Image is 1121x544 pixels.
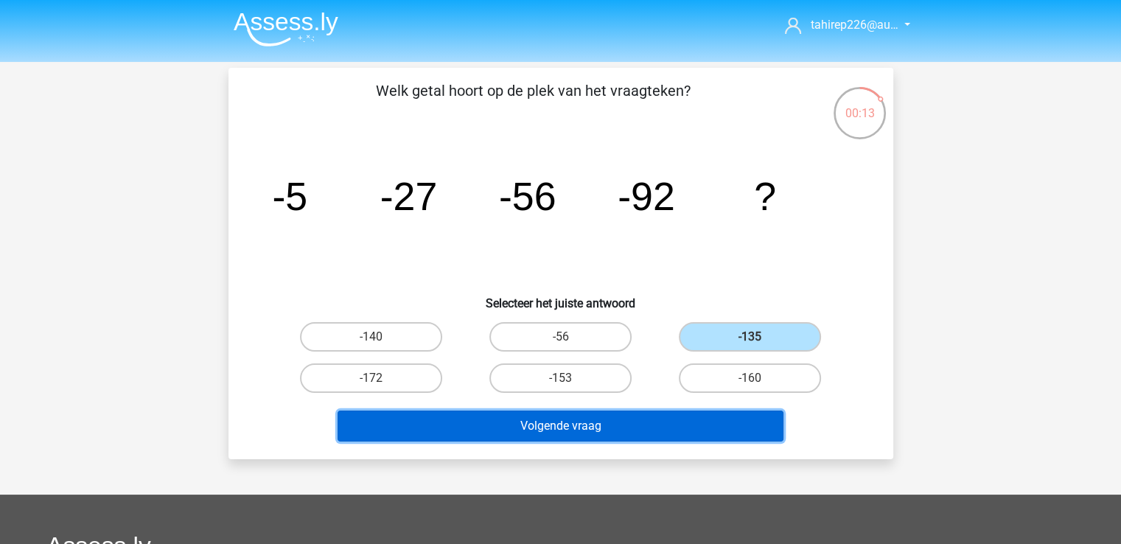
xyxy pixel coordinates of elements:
label: -153 [489,363,632,393]
span: tahirep226@au… [810,18,898,32]
label: -160 [679,363,821,393]
label: -135 [679,322,821,352]
tspan: ? [754,174,776,218]
a: tahirep226@au… [779,16,899,34]
tspan: -5 [272,174,307,218]
tspan: -56 [498,174,556,218]
label: -140 [300,322,442,352]
tspan: -92 [618,174,675,218]
h6: Selecteer het juiste antwoord [252,285,870,310]
p: Welk getal hoort op de plek van het vraagteken? [252,80,814,124]
img: Assessly [234,12,338,46]
button: Volgende vraag [338,411,783,442]
label: -172 [300,363,442,393]
div: 00:13 [832,86,887,122]
label: -56 [489,322,632,352]
tspan: -27 [380,174,437,218]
